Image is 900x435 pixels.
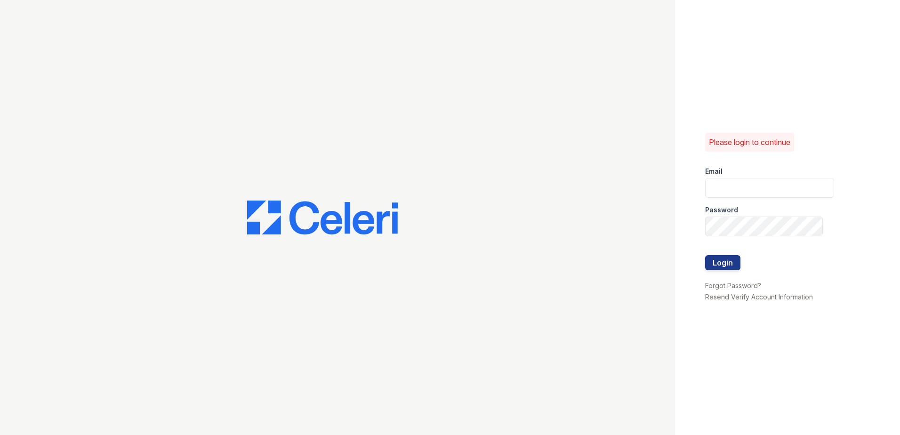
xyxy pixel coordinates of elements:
label: Email [705,167,723,176]
button: Login [705,255,740,270]
label: Password [705,205,738,215]
a: Forgot Password? [705,282,761,290]
a: Resend Verify Account Information [705,293,813,301]
img: CE_Logo_Blue-a8612792a0a2168367f1c8372b55b34899dd931a85d93a1a3d3e32e68fde9ad4.png [247,201,398,234]
p: Please login to continue [709,137,790,148]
